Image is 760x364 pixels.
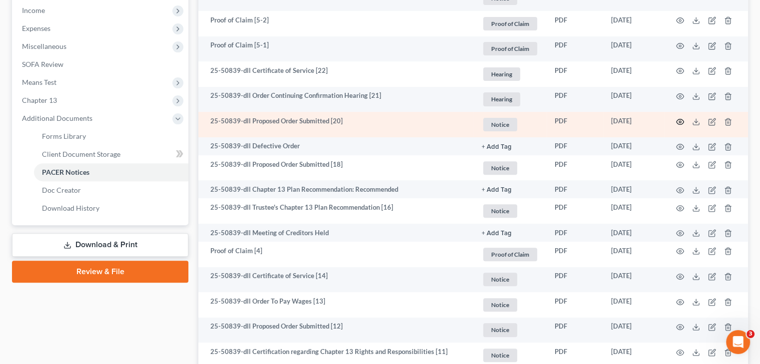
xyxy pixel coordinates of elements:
td: PDF [547,180,603,198]
a: SOFA Review [14,55,188,73]
span: Client Document Storage [42,150,120,158]
a: Notice [482,116,539,133]
button: + Add Tag [482,230,512,237]
td: 25-50839-dll Meeting of Creditors Held [198,224,474,242]
a: Proof of Claim [482,40,539,57]
td: [DATE] [603,198,664,224]
td: [DATE] [603,61,664,87]
span: Hearing [483,67,520,81]
td: Proof of Claim [5-2] [198,11,474,36]
td: 25-50839-dll Chapter 13 Plan Recommendation: Recommended [198,180,474,198]
td: Proof of Claim [5-1] [198,36,474,62]
a: Notice [482,203,539,219]
td: 25-50839-dll Proposed Order Submitted [20] [198,112,474,137]
td: 25-50839-dll Trustee's Chapter 13 Plan Recommendation [16] [198,198,474,224]
td: [DATE] [603,112,664,137]
a: Client Document Storage [34,145,188,163]
td: 25-50839-dll Order Continuing Confirmation Hearing [21] [198,87,474,112]
span: Chapter 13 [22,96,57,104]
span: Hearing [483,92,520,106]
a: Hearing [482,66,539,82]
td: PDF [547,318,603,343]
span: Means Test [22,78,56,86]
span: Additional Documents [22,114,92,122]
span: Notice [483,161,517,175]
span: Proof of Claim [483,42,537,55]
a: Notice [482,271,539,288]
a: PACER Notices [34,163,188,181]
td: [DATE] [603,137,664,155]
a: Notice [482,347,539,364]
td: [DATE] [603,318,664,343]
td: [DATE] [603,267,664,293]
td: PDF [547,112,603,137]
a: Proof of Claim [482,246,539,263]
td: PDF [547,224,603,242]
td: PDF [547,292,603,318]
span: Proof of Claim [483,248,537,261]
td: [DATE] [603,155,664,181]
a: + Add Tag [482,141,539,151]
td: Proof of Claim [4] [198,242,474,267]
span: Miscellaneous [22,42,66,50]
span: Notice [483,204,517,218]
span: Notice [483,349,517,362]
span: Notice [483,118,517,131]
span: Income [22,6,45,14]
td: 25-50839-dll Order To Pay Wages [13] [198,292,474,318]
td: 25-50839-dll Proposed Order Submitted [12] [198,318,474,343]
td: [DATE] [603,11,664,36]
td: PDF [547,87,603,112]
span: Forms Library [42,132,86,140]
td: PDF [547,137,603,155]
button: + Add Tag [482,144,512,150]
td: 25-50839-dll Certificate of Service [22] [198,61,474,87]
td: PDF [547,61,603,87]
span: Notice [483,323,517,337]
span: SOFA Review [22,60,63,68]
td: 25-50839-dll Certificate of Service [14] [198,267,474,293]
a: Forms Library [34,127,188,145]
span: PACER Notices [42,168,89,176]
td: PDF [547,155,603,181]
a: Download History [34,199,188,217]
td: PDF [547,198,603,224]
iframe: Intercom live chat [726,330,750,354]
a: Review & File [12,261,188,283]
button: + Add Tag [482,187,512,193]
span: Proof of Claim [483,17,537,30]
td: [DATE] [603,292,664,318]
a: Notice [482,297,539,313]
td: [DATE] [603,242,664,267]
td: 25-50839-dll Defective Order [198,137,474,155]
td: PDF [547,11,603,36]
td: [DATE] [603,180,664,198]
td: [DATE] [603,36,664,62]
a: + Add Tag [482,185,539,194]
span: Doc Creator [42,186,81,194]
td: PDF [547,36,603,62]
td: PDF [547,242,603,267]
a: Hearing [482,91,539,107]
td: [DATE] [603,87,664,112]
a: Notice [482,160,539,176]
span: Notice [483,273,517,286]
a: Notice [482,322,539,338]
a: Proof of Claim [482,15,539,32]
span: Notice [483,298,517,312]
a: Download & Print [12,233,188,257]
td: 25-50839-dll Proposed Order Submitted [18] [198,155,474,181]
a: + Add Tag [482,228,539,238]
a: Doc Creator [34,181,188,199]
span: Download History [42,204,99,212]
span: 3 [747,330,755,338]
span: Expenses [22,24,50,32]
td: [DATE] [603,224,664,242]
td: PDF [547,267,603,293]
